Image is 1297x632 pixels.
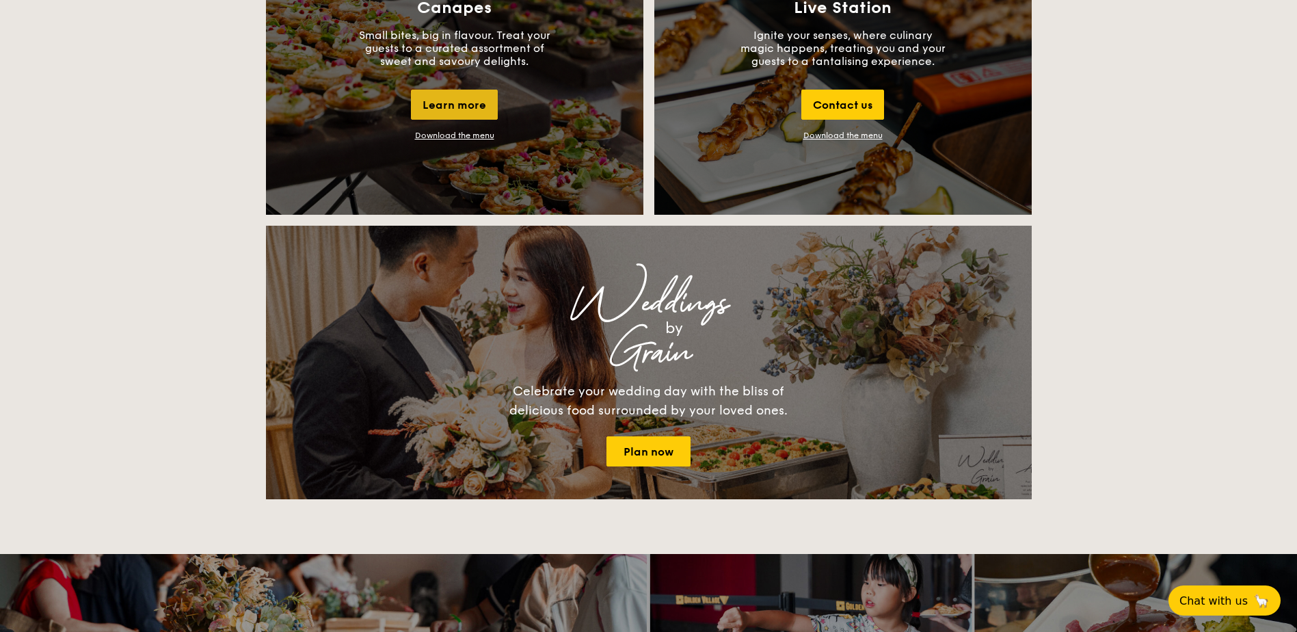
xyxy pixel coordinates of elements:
[606,436,691,466] a: Plan now
[1179,594,1248,607] span: Chat with us
[352,29,557,68] p: Small bites, big in flavour. Treat your guests to a curated assortment of sweet and savoury delig...
[1253,593,1270,609] span: 🦙
[411,90,498,120] div: Learn more
[386,291,911,316] div: Weddings
[386,341,911,365] div: Grain
[1168,585,1281,616] button: Chat with us🦙
[495,382,803,420] div: Celebrate your wedding day with the bliss of delicious food surrounded by your loved ones.
[437,316,911,341] div: by
[415,131,494,140] div: Download the menu
[740,29,946,68] p: Ignite your senses, where culinary magic happens, treating you and your guests to a tantalising e...
[803,131,883,140] a: Download the menu
[801,90,884,120] div: Contact us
